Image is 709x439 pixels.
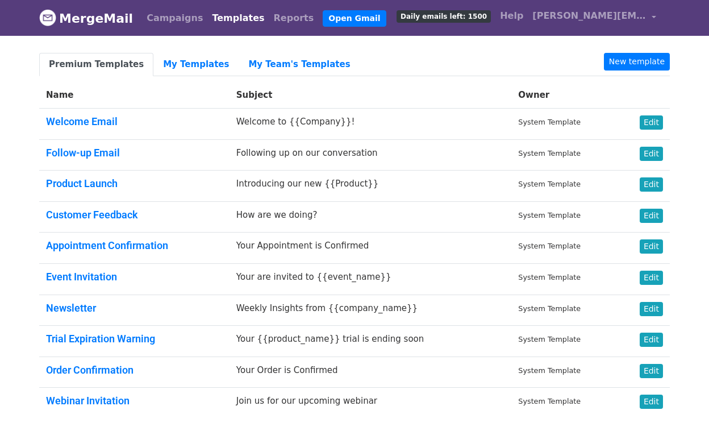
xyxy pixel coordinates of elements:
[46,271,117,283] a: Event Invitation
[39,53,153,76] a: Premium Templates
[640,364,663,378] a: Edit
[495,5,528,27] a: Help
[518,366,581,375] small: System Template
[640,239,663,254] a: Edit
[518,242,581,250] small: System Template
[46,333,155,345] a: Trial Expiration Warning
[640,333,663,347] a: Edit
[46,177,118,189] a: Product Launch
[39,9,56,26] img: MergeMail logo
[323,10,386,27] a: Open Gmail
[46,302,96,314] a: Newsletter
[230,263,512,295] td: Your are invited to {{event_name}}
[640,147,663,161] a: Edit
[230,171,512,202] td: Introducing our new {{Product}}
[230,139,512,171] td: Following up on our conversation
[532,9,646,23] span: [PERSON_NAME][EMAIL_ADDRESS][PERSON_NAME][DOMAIN_NAME]
[640,209,663,223] a: Edit
[528,5,661,31] a: [PERSON_NAME][EMAIL_ADDRESS][PERSON_NAME][DOMAIN_NAME]
[230,233,512,264] td: Your Appointment is Confirmed
[397,10,491,23] span: Daily emails left: 1500
[640,271,663,285] a: Edit
[511,82,618,109] th: Owner
[640,302,663,316] a: Edit
[518,180,581,188] small: System Template
[230,357,512,388] td: Your Order is Confirmed
[640,177,663,192] a: Edit
[604,53,670,71] a: New template
[392,5,495,27] a: Daily emails left: 1500
[230,201,512,233] td: How are we doing?
[230,326,512,357] td: Your {{product_name}} trial is ending soon
[518,118,581,126] small: System Template
[640,395,663,409] a: Edit
[518,304,581,313] small: System Template
[39,82,230,109] th: Name
[518,149,581,158] small: System Template
[230,295,512,326] td: Weekly Insights from {{company_name}}
[230,388,512,419] td: Join us for our upcoming webinar
[230,82,512,109] th: Subject
[39,6,133,30] a: MergeMail
[239,53,360,76] a: My Team's Templates
[518,397,581,405] small: System Template
[207,7,269,30] a: Templates
[46,209,138,221] a: Customer Feedback
[46,147,120,159] a: Follow-up Email
[46,364,134,376] a: Order Confirmation
[518,211,581,219] small: System Template
[153,53,239,76] a: My Templates
[269,7,319,30] a: Reports
[142,7,207,30] a: Campaigns
[46,395,130,407] a: Webinar Invitation
[230,109,512,140] td: Welcome to {{Company}}!
[518,335,581,343] small: System Template
[46,239,168,251] a: Appointment Confirmation
[46,115,118,127] a: Welcome Email
[640,115,663,130] a: Edit
[518,273,581,281] small: System Template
